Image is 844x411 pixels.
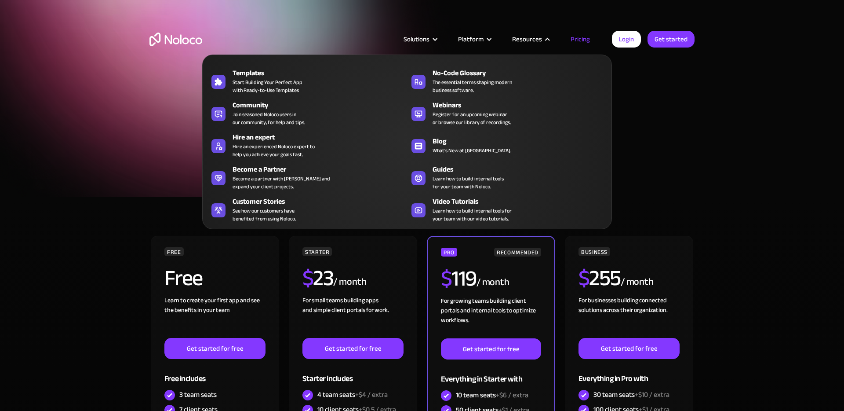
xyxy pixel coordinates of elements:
span: Learn how to build internal tools for your team with our video tutorials. [433,207,512,223]
div: Platform [447,33,501,45]
nav: Resources [202,42,612,229]
span: $ [578,257,589,299]
span: The essential terms shaping modern business software. [433,78,512,94]
div: Templates [233,68,411,78]
div: Resources [501,33,560,45]
a: home [149,33,202,46]
a: Video TutorialsLearn how to build internal tools foryour team with our video tutorials. [407,194,607,224]
a: BlogWhat's New at [GEOGRAPHIC_DATA]. [407,130,607,160]
a: Get started [648,31,695,48]
div: Blog [433,136,611,147]
div: 10 team seats [456,390,528,400]
div: For small teams building apps and simple client portals for work. ‍ [302,296,404,338]
div: For businesses building connected solutions across their organization. ‍ [578,296,680,338]
a: Customer StoriesSee how our customers havebenefited from using Noloco. [207,194,407,224]
a: Get started for free [164,338,266,359]
a: Pricing [560,33,601,45]
div: 3 team seats [179,390,217,400]
a: Login [612,31,641,48]
span: See how our customers have benefited from using Noloco. [233,207,296,223]
div: Webinars [433,100,611,110]
div: Starter includes [302,359,404,388]
a: Become a PartnerBecome a partner with [PERSON_NAME] andexpand your client projects. [207,162,407,192]
div: 4 team seats [317,390,388,400]
span: +$4 / extra [355,388,388,401]
div: Hire an expert [233,132,411,143]
div: / month [477,275,509,290]
div: Learn to create your first app and see the benefits in your team ‍ [164,296,266,338]
div: Resources [512,33,542,45]
a: No-Code GlossaryThe essential terms shaping modernbusiness software. [407,66,607,96]
h1: A plan for organizations of all sizes [149,75,695,101]
div: Guides [433,164,611,175]
div: / month [333,275,366,289]
div: RECOMMENDED [494,248,541,257]
div: Become a Partner [233,164,411,175]
div: Platform [458,33,484,45]
div: FREE [164,247,184,256]
h2: 119 [441,268,477,290]
span: Learn how to build internal tools for your team with Noloco. [433,175,504,191]
div: Hire an experienced Noloco expert to help you achieve your goals fast. [233,143,315,158]
div: Solutions [393,33,447,45]
div: Everything in Starter with [441,360,541,388]
span: Start Building Your Perfect App with Ready-to-Use Templates [233,78,302,94]
div: Become a partner with [PERSON_NAME] and expand your client projects. [233,175,330,191]
a: GuidesLearn how to build internal toolsfor your team with Noloco. [407,162,607,192]
h2: 255 [578,267,621,289]
span: +$10 / extra [635,388,669,401]
div: No-Code Glossary [433,68,611,78]
div: / month [621,275,654,289]
div: Customer Stories [233,196,411,207]
div: For growing teams building client portals and internal tools to optimize workflows. [441,296,541,338]
div: STARTER [302,247,332,256]
div: 30 team seats [593,390,669,400]
div: PRO [441,248,457,257]
a: CommunityJoin seasoned Noloco users inour community, for help and tips. [207,98,407,128]
div: BUSINESS [578,247,610,256]
h2: Free [164,267,203,289]
span: $ [302,257,313,299]
span: +$6 / extra [496,389,528,402]
div: Community [233,100,411,110]
a: WebinarsRegister for an upcoming webinaror browse our library of recordings. [407,98,607,128]
a: Hire an expertHire an experienced Noloco expert tohelp you achieve your goals fast. [207,130,407,160]
span: What's New at [GEOGRAPHIC_DATA]. [433,147,511,154]
a: Get started for free [441,338,541,360]
a: TemplatesStart Building Your Perfect Appwith Ready-to-Use Templates [207,66,407,96]
a: Get started for free [302,338,404,359]
div: Solutions [404,33,429,45]
div: Video Tutorials [433,196,611,207]
span: Join seasoned Noloco users in our community, for help and tips. [233,110,305,126]
span: $ [441,258,452,299]
div: Everything in Pro with [578,359,680,388]
span: Register for an upcoming webinar or browse our library of recordings. [433,110,511,126]
a: Get started for free [578,338,680,359]
h2: 23 [302,267,334,289]
div: Free includes [164,359,266,388]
